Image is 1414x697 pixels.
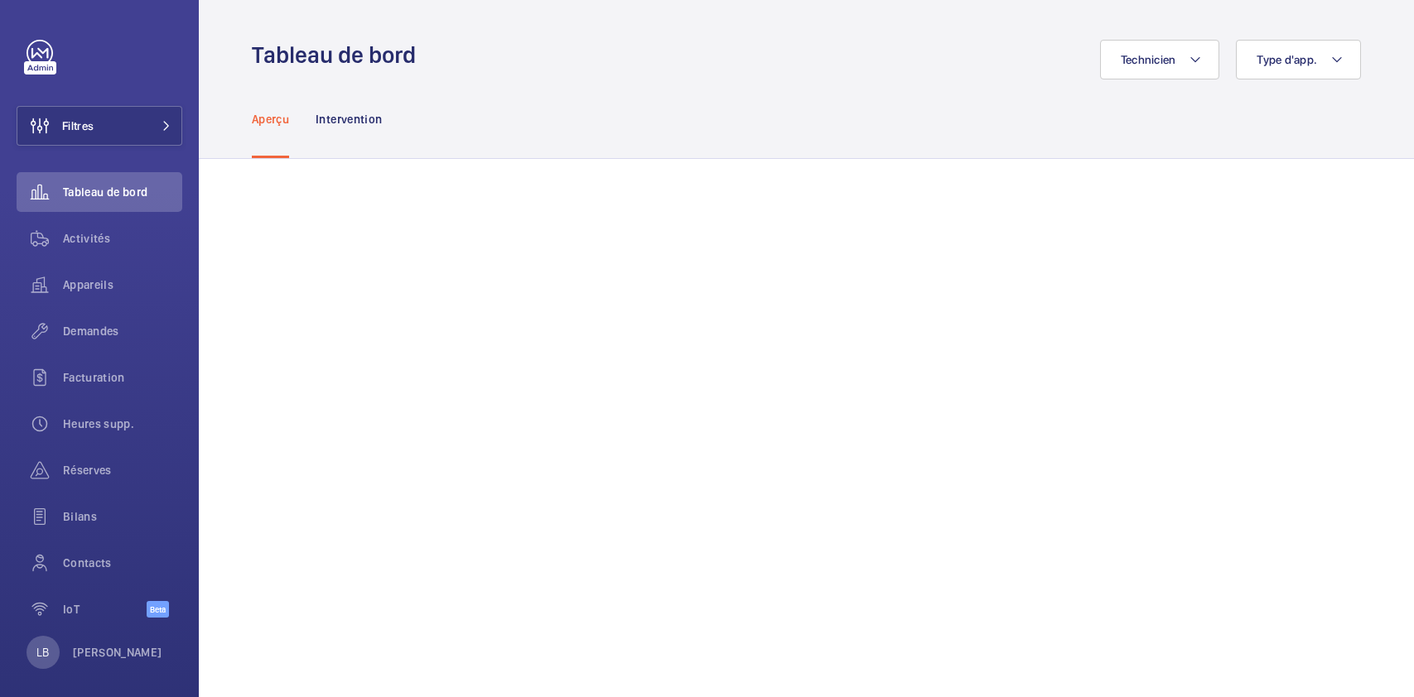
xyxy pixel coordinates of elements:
[63,508,182,525] span: Bilans
[63,601,147,618] span: IoT
[147,601,169,618] span: Beta
[62,118,94,134] span: Filtres
[63,276,182,293] span: Appareils
[63,369,182,386] span: Facturation
[63,323,182,339] span: Demandes
[63,230,182,247] span: Activités
[63,184,182,200] span: Tableau de bord
[252,40,426,70] h1: Tableau de bord
[17,106,182,146] button: Filtres
[1236,40,1361,79] button: Type d'app.
[63,462,182,478] span: Réserves
[1257,53,1317,66] span: Type d'app.
[1121,53,1176,66] span: Technicien
[73,644,162,661] p: [PERSON_NAME]
[316,111,382,127] p: Intervention
[36,644,49,661] p: LB
[63,416,182,432] span: Heures supp.
[1100,40,1220,79] button: Technicien
[63,555,182,571] span: Contacts
[252,111,289,127] p: Aperçu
